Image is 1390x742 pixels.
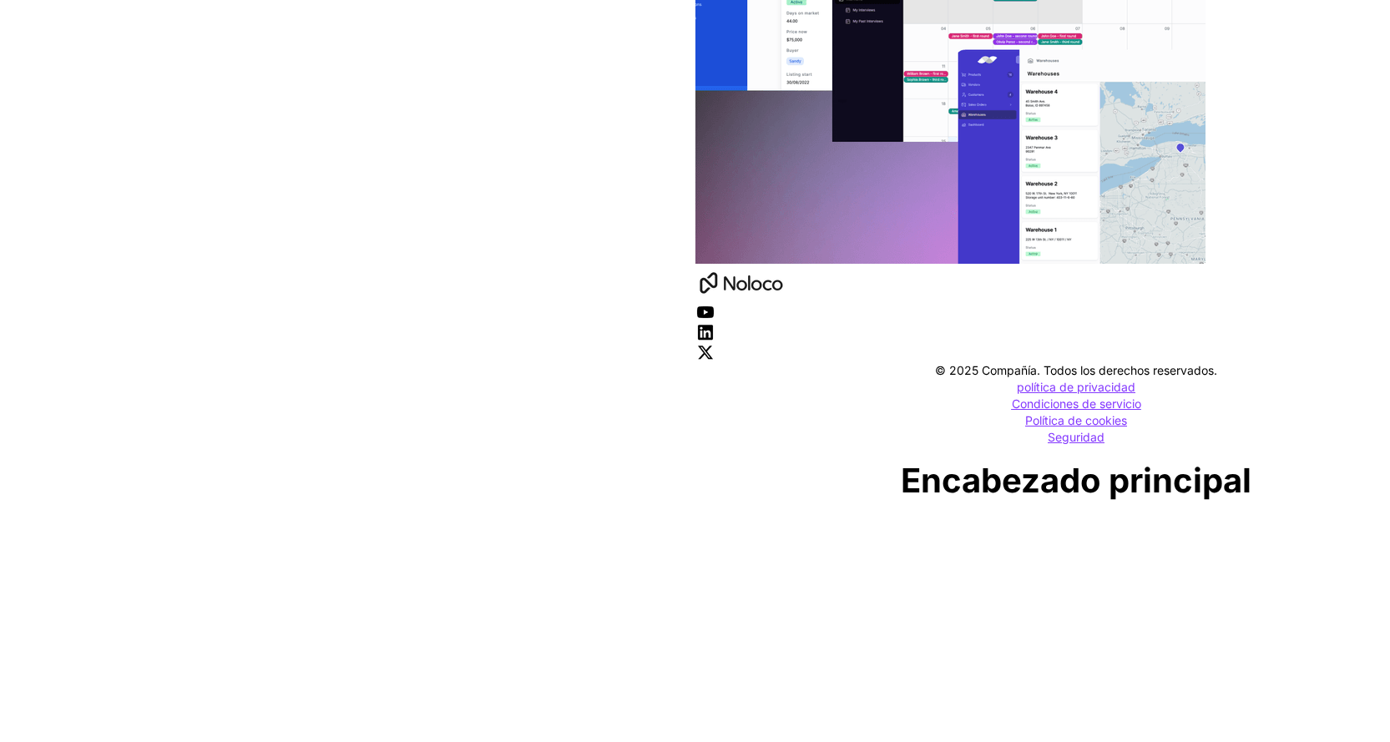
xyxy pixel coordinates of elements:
[1048,431,1104,444] a: Seguridad
[1012,397,1141,411] a: Condiciones de servicio
[1025,413,1127,427] font: Política de cookies
[929,446,1224,462] font: Utilizado por las empresas líderes del mundo
[935,363,1217,377] font: © 2025 Compañía. Todos los derechos reservados.
[1017,380,1135,394] font: política de privacidad
[1025,414,1127,427] a: Política de cookies
[1048,430,1104,444] font: Seguridad
[901,460,1251,501] font: Encabezado principal
[1012,396,1141,411] font: Condiciones de servicio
